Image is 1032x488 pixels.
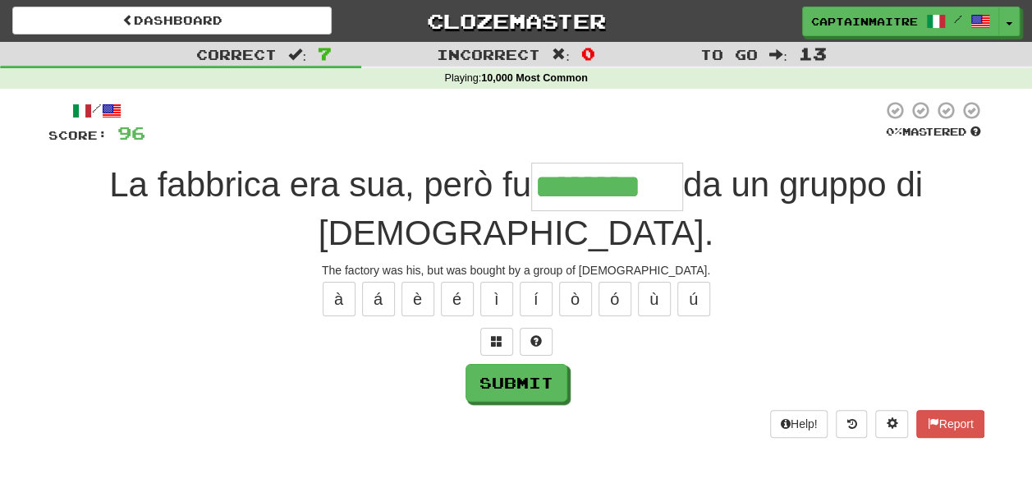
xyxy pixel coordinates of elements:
span: Correct [196,46,277,62]
span: : [552,48,570,62]
span: 0 [581,44,595,63]
button: á [362,282,395,316]
div: / [48,100,145,121]
span: La fabbrica era sua, però fu [109,165,531,204]
button: ù [638,282,671,316]
span: CaptainMaitre [811,14,918,29]
button: Round history (alt+y) [836,410,867,438]
span: da un gruppo di [DEMOGRAPHIC_DATA]. [319,165,923,252]
div: Mastered [883,125,984,140]
a: Dashboard [12,7,332,35]
strong: 10,000 Most Common [481,72,587,84]
span: 96 [117,122,145,143]
span: 7 [318,44,332,63]
button: Switch sentence to multiple choice alt+p [480,328,513,356]
span: To go [700,46,758,62]
div: The factory was his, but was bought by a group of [DEMOGRAPHIC_DATA]. [48,262,984,279]
button: à [323,282,355,316]
span: : [288,48,306,62]
button: Single letter hint - you only get 1 per sentence and score half the points! alt+h [520,328,553,356]
a: Clozemaster [356,7,676,35]
button: è [401,282,434,316]
button: Report [916,410,984,438]
a: CaptainMaitre / [802,7,999,36]
button: ó [599,282,631,316]
span: 0 % [886,125,902,138]
span: / [954,13,962,25]
button: ú [677,282,710,316]
span: : [769,48,787,62]
span: Score: [48,128,108,142]
span: 13 [799,44,827,63]
span: Incorrect [437,46,540,62]
button: ò [559,282,592,316]
button: í [520,282,553,316]
button: é [441,282,474,316]
button: ì [480,282,513,316]
button: Submit [466,364,567,402]
button: Help! [770,410,828,438]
